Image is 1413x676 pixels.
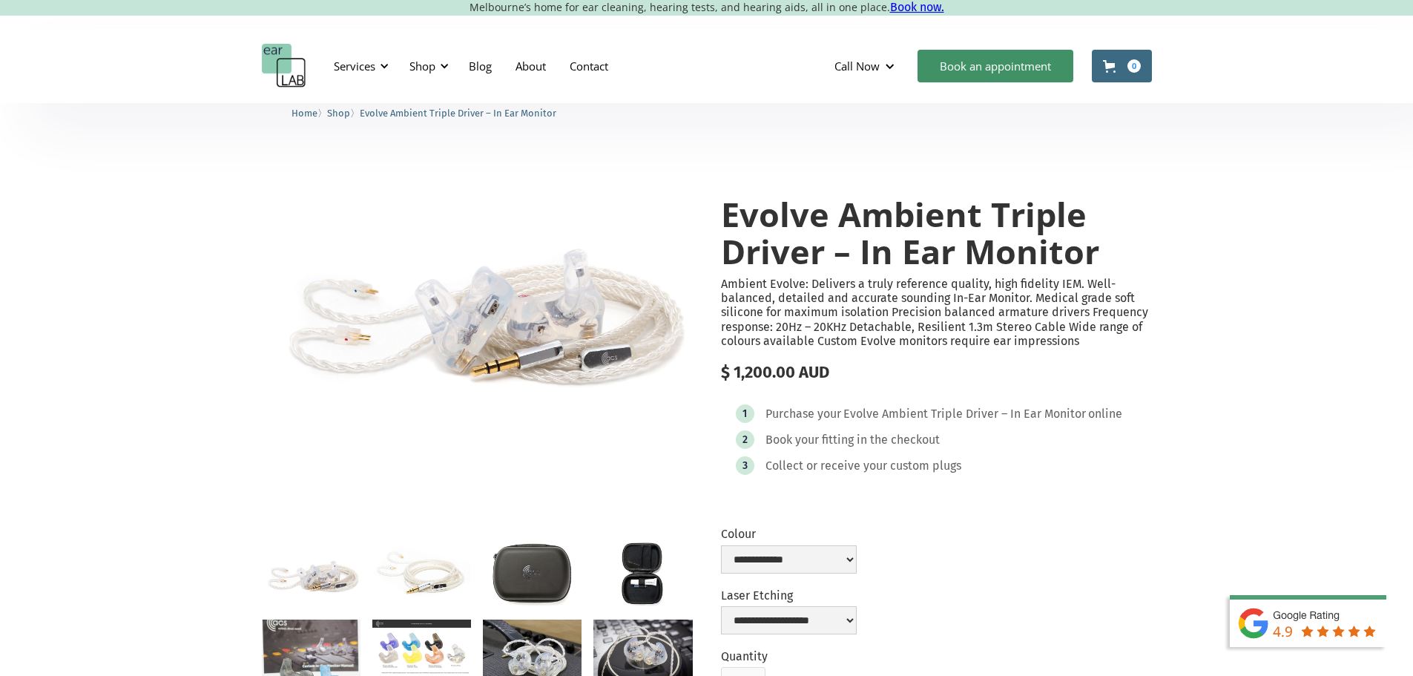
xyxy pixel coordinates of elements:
a: Shop [327,105,350,119]
label: Colour [721,527,857,541]
div: 1 [742,408,747,419]
div: online [1088,407,1122,421]
div: Services [325,44,393,88]
li: 〉 [327,105,360,121]
a: home [262,44,306,88]
span: Evolve Ambient Triple Driver – In Ear Monitor [360,108,556,119]
a: open lightbox [262,542,360,608]
a: Open cart [1092,50,1152,82]
div: 2 [742,434,748,445]
div: Call Now [823,44,910,88]
a: Book an appointment [918,50,1073,82]
a: Contact [558,45,620,88]
a: open lightbox [593,542,692,607]
div: Collect or receive your custom plugs [765,459,961,473]
a: Home [292,105,317,119]
img: Evolve Ambient Triple Driver – In Ear Monitor [262,166,693,453]
div: Purchase your [765,407,841,421]
div: Book your fitting in the checkout [765,433,940,447]
div: $ 1,200.00 AUD [721,363,1152,382]
div: Call Now [834,59,880,73]
label: Quantity [721,649,768,663]
div: Services [334,59,375,73]
span: Home [292,108,317,119]
a: About [504,45,558,88]
a: open lightbox [372,542,471,603]
label: Laser Etching [721,588,857,603]
div: 0 [1127,59,1141,73]
div: Evolve Ambient Triple Driver – In Ear Monitor [843,407,1086,421]
a: open lightbox [483,542,582,607]
div: Shop [409,59,435,73]
a: open lightbox [262,166,693,453]
div: Shop [401,44,453,88]
a: Evolve Ambient Triple Driver – In Ear Monitor [360,105,556,119]
li: 〉 [292,105,327,121]
h1: Evolve Ambient Triple Driver – In Ear Monitor [721,196,1152,269]
span: Shop [327,108,350,119]
p: Ambient Evolve: Delivers a truly reference quality, high fidelity IEM. Well-balanced, detailed an... [721,277,1152,348]
div: 3 [742,460,748,471]
a: open lightbox [372,620,471,675]
a: Blog [457,45,504,88]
